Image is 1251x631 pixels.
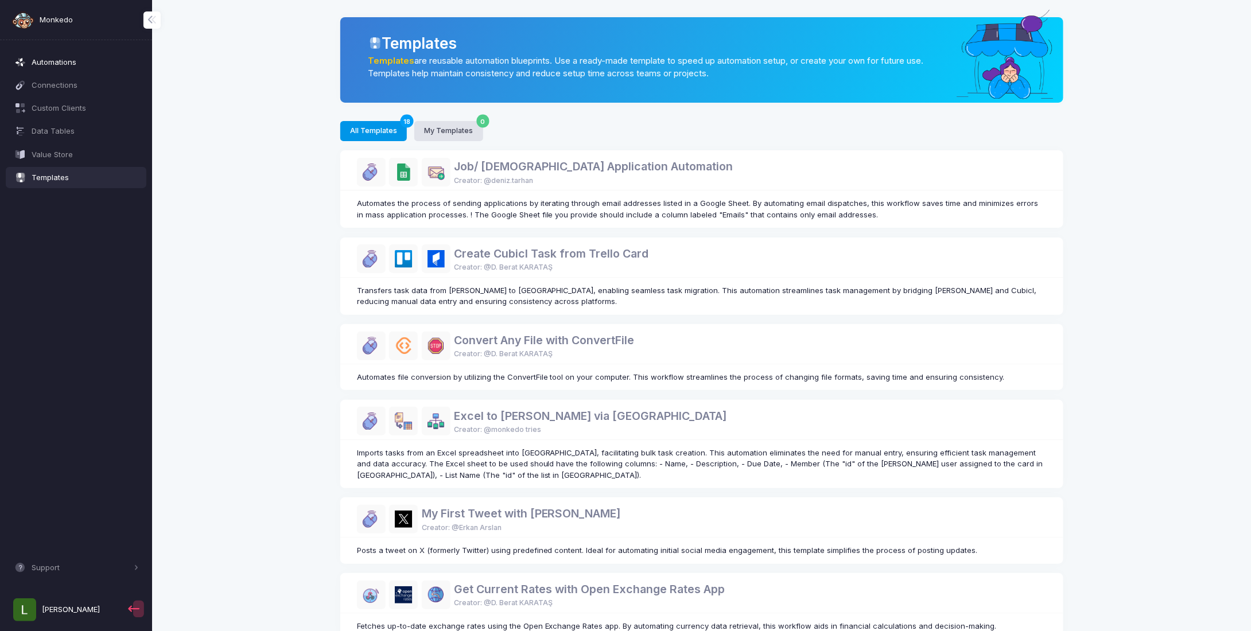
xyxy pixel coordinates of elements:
img: icon [357,505,386,533]
button: Support [6,558,147,578]
span: Custom Clients [32,103,139,114]
img: icon [389,158,418,186]
span: Connections [32,80,139,91]
img: icon [422,244,450,273]
a: Templates [6,167,147,188]
span: Data Tables [32,126,139,137]
a: Excel to [PERSON_NAME] via [GEOGRAPHIC_DATA] [454,409,726,423]
img: icon [389,581,418,609]
p: Imports tasks from an Excel spreadsheet into [GEOGRAPHIC_DATA], facilitating bulk task creation. ... [357,447,1047,481]
button: My Templates0 [414,121,483,141]
a: [PERSON_NAME] [6,594,126,626]
img: icon [357,244,386,273]
a: Value Store [6,144,147,165]
img: icon [389,244,418,273]
span: Support [32,562,131,574]
a: Monkedo [11,9,73,32]
span: Creator: @Erkan Arslan [422,523,502,533]
button: All Templates18 [340,121,407,141]
a: Get Current Rates with Open Exchange Rates App [454,582,725,596]
span: Monkedo [40,14,73,26]
a: Data Tables [6,121,147,142]
a: My First Tweet with [PERSON_NAME] [422,507,621,520]
p: Transfers task data from [PERSON_NAME] to [GEOGRAPHIC_DATA], enabling seamless task migration. Th... [357,285,1047,307]
a: Templates [368,56,414,66]
span: 0 [476,115,489,128]
img: icon [422,332,450,360]
a: Create Cubicl Task from Trello Card [454,247,648,260]
p: Automates file conversion by utilizing the ConvertFile tool on your computer. This workflow strea... [357,372,1047,383]
img: icon [389,407,418,435]
span: Creator: @deniz.tarhan [454,176,533,186]
img: Templates [951,2,1058,103]
img: icon [357,332,386,360]
img: icon [357,581,386,609]
div: Templates [368,32,1046,54]
img: icon [422,581,450,609]
a: Connections [6,75,147,95]
span: Automations [32,57,139,68]
p: Posts a tweet on X (formerly Twitter) using predefined content. Ideal for automating initial soci... [357,545,1047,556]
span: Creator: @monkedo tries [454,424,541,435]
span: Creator: @D. Berat KARATAŞ [454,262,553,273]
a: Job/ [DEMOGRAPHIC_DATA] Application Automation [454,159,733,173]
img: icon [422,158,450,186]
span: Value Store [32,149,139,161]
p: are reusable automation blueprints. Use a ready-made template to speed up automation setup, or cr... [368,54,943,80]
a: Convert Any File with ConvertFile [454,333,634,347]
img: icon [357,407,386,435]
img: icon [389,332,418,360]
a: Automations [6,52,147,72]
span: Creator: @D. Berat KARATAŞ [454,598,553,609]
a: Custom Clients [6,98,147,119]
span: [PERSON_NAME] [42,604,100,616]
img: monkedo-logo-dark.png [11,9,34,32]
span: 18 [401,115,414,128]
span: Templates [32,172,139,184]
img: profile [13,598,36,621]
img: icon [389,505,418,533]
img: icon [357,158,386,186]
img: icon [422,407,450,435]
p: Automates the process of sending applications by iterating through email addresses listed in a Go... [357,198,1047,220]
span: Creator: @D. Berat KARATAŞ [454,349,553,360]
